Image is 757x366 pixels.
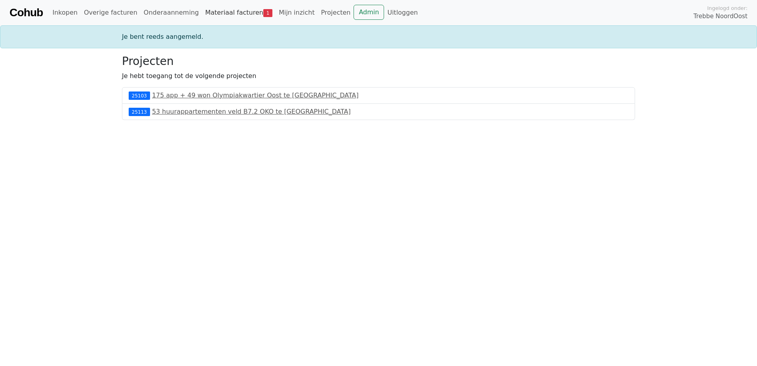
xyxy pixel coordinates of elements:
[276,5,318,21] a: Mijn inzicht
[141,5,202,21] a: Onderaanneming
[152,108,351,115] a: 53 huurappartementen veld B7.2 OKO te [GEOGRAPHIC_DATA]
[117,32,640,42] div: Je bent reeds aangemeld.
[694,12,747,21] span: Trebbe NoordOost
[129,91,150,99] div: 25103
[129,108,150,116] div: 25113
[202,5,276,21] a: Materiaal facturen1
[354,5,384,20] a: Admin
[707,4,747,12] span: Ingelogd onder:
[49,5,80,21] a: Inkopen
[10,3,43,22] a: Cohub
[122,55,635,68] h3: Projecten
[263,9,272,17] span: 1
[318,5,354,21] a: Projecten
[81,5,141,21] a: Overige facturen
[384,5,421,21] a: Uitloggen
[122,71,635,81] p: Je hebt toegang tot de volgende projecten
[152,91,359,99] a: 175 app + 49 won Olympiakwartier Oost te [GEOGRAPHIC_DATA]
